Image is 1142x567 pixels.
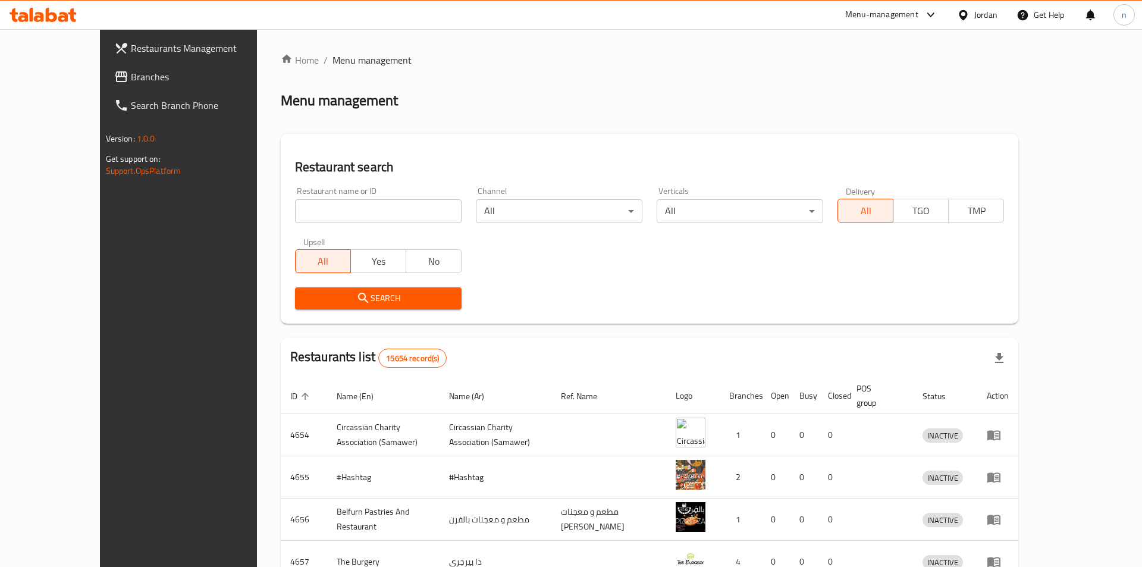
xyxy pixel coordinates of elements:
td: 4656 [281,499,327,541]
td: 4655 [281,456,327,499]
h2: Restaurants list [290,348,447,368]
button: No [406,249,462,273]
td: 0 [790,456,818,499]
img: #Hashtag [676,460,705,490]
a: Home [281,53,319,67]
a: Branches [105,62,291,91]
td: 0 [790,414,818,456]
button: All [837,199,893,223]
td: ​Circassian ​Charity ​Association​ (Samawer) [440,414,552,456]
span: Version: [106,131,135,146]
button: TMP [948,199,1004,223]
th: Branches [720,378,761,414]
span: Search [305,291,452,306]
div: All [476,199,642,223]
td: 4654 [281,414,327,456]
td: 0 [818,499,847,541]
span: Name (Ar) [449,389,500,403]
a: Restaurants Management [105,34,291,62]
td: 0 [790,499,818,541]
th: Action [977,378,1018,414]
th: Closed [818,378,847,414]
div: Total records count [378,349,447,368]
td: #Hashtag [327,456,440,499]
td: 1 [720,499,761,541]
span: All [300,253,346,270]
th: Logo [666,378,720,414]
input: Search for restaurant name or ID.. [295,199,462,223]
h2: Restaurant search [295,158,1005,176]
span: Status [923,389,961,403]
th: Open [761,378,790,414]
td: 0 [761,456,790,499]
span: Yes [356,253,401,270]
nav: breadcrumb [281,53,1019,67]
span: Branches [131,70,281,84]
span: 15654 record(s) [379,353,446,364]
span: No [411,253,457,270]
td: 0 [818,456,847,499]
td: 1 [720,414,761,456]
label: Upsell [303,237,325,246]
button: TGO [893,199,949,223]
img: Belfurn Pastries And Restaurant [676,502,705,532]
td: 0 [761,414,790,456]
span: INACTIVE [923,471,963,485]
span: Ref. Name [561,389,613,403]
h2: Menu management [281,91,398,110]
span: Get support on: [106,151,161,167]
span: All [843,202,889,220]
td: #Hashtag [440,456,552,499]
span: TGO [898,202,944,220]
span: INACTIVE [923,429,963,443]
a: Support.OpsPlatform [106,163,181,178]
span: INACTIVE [923,513,963,527]
div: All [657,199,823,223]
button: Search [295,287,462,309]
a: Search Branch Phone [105,91,291,120]
span: Name (En) [337,389,389,403]
span: n [1122,8,1127,21]
td: مطعم و معجنات بالفرن [440,499,552,541]
div: Jordan [974,8,997,21]
span: Menu management [332,53,412,67]
div: Menu [987,470,1009,484]
div: INACTIVE [923,428,963,443]
td: ​Circassian ​Charity ​Association​ (Samawer) [327,414,440,456]
label: Delivery [846,187,876,195]
button: All [295,249,351,273]
li: / [324,53,328,67]
div: INACTIVE [923,471,963,485]
img: ​Circassian ​Charity ​Association​ (Samawer) [676,418,705,447]
td: 0 [818,414,847,456]
div: Menu [987,428,1009,442]
span: TMP [953,202,999,220]
span: 1.0.0 [137,131,155,146]
div: Export file [985,344,1014,372]
span: POS group [857,381,899,410]
span: Restaurants Management [131,41,281,55]
div: Menu-management [845,8,918,22]
th: Busy [790,378,818,414]
td: Belfurn Pastries And Restaurant [327,499,440,541]
td: 0 [761,499,790,541]
button: Yes [350,249,406,273]
span: Search Branch Phone [131,98,281,112]
span: ID [290,389,313,403]
td: 2 [720,456,761,499]
td: مطعم و معجنات [PERSON_NAME] [551,499,666,541]
div: Menu [987,512,1009,527]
